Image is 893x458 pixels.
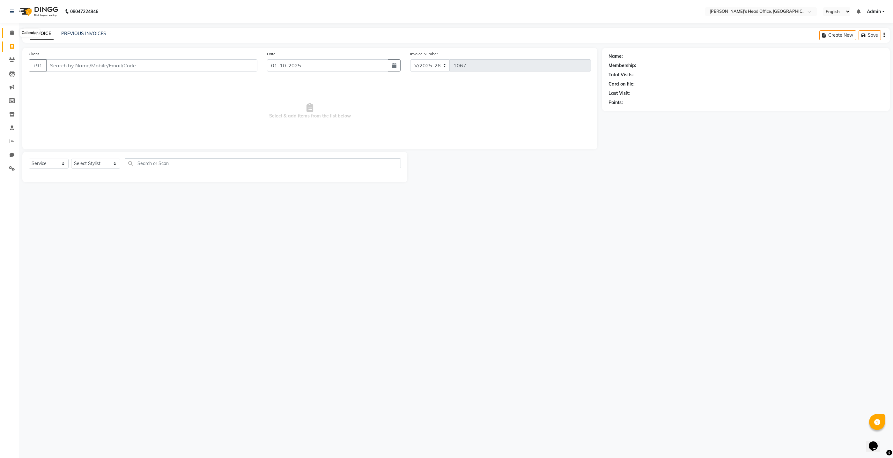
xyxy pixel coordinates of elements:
img: logo [16,3,60,20]
iframe: chat widget [866,432,887,452]
input: Search or Scan [125,158,401,168]
input: Search by Name/Mobile/Email/Code [46,59,257,71]
b: 08047224946 [70,3,98,20]
div: Last Visit: [609,90,630,97]
label: Date [267,51,276,57]
span: Admin [867,8,881,15]
div: Name: [609,53,623,60]
div: Total Visits: [609,71,634,78]
span: Select & add items from the list below [29,79,591,143]
div: Membership: [609,62,636,69]
button: Save [859,30,881,40]
button: +91 [29,59,47,71]
div: Card on file: [609,81,635,87]
a: PREVIOUS INVOICES [61,31,106,36]
div: Points: [609,99,623,106]
label: Invoice Number [410,51,438,57]
button: Create New [819,30,856,40]
div: Calendar [20,29,40,37]
label: Client [29,51,39,57]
